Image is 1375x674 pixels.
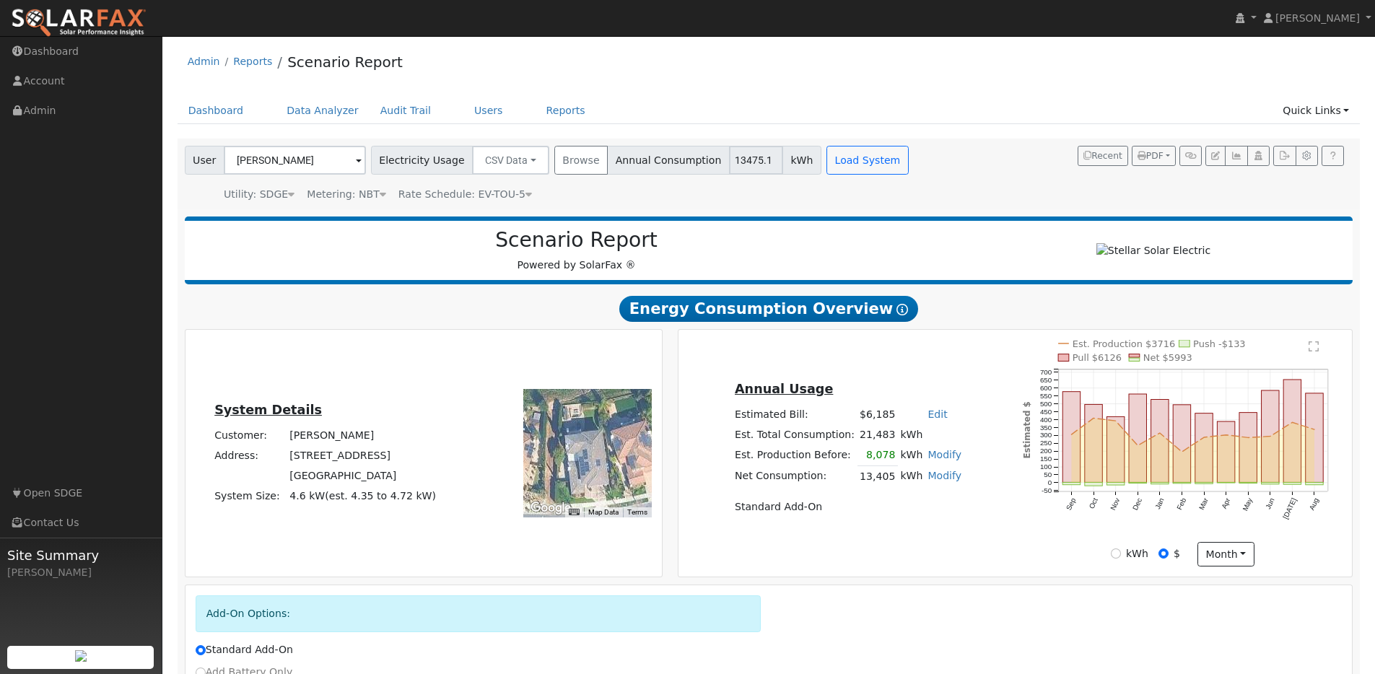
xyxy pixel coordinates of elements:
[1048,478,1052,486] text: 0
[178,97,255,124] a: Dashboard
[927,408,947,420] a: Edit
[1070,433,1073,436] circle: onclick=""
[7,565,154,580] div: [PERSON_NAME]
[896,304,908,315] i: Show Help
[7,546,154,565] span: Site Summary
[199,228,953,253] h2: Scenario Report
[307,187,386,202] div: Metering: NBT
[1073,338,1175,349] text: Est. Production $3716
[588,507,619,517] button: Map Data
[857,405,898,425] td: $6,185
[1085,404,1102,482] rect: onclick=""
[1193,338,1246,349] text: Push -$133
[224,187,294,202] div: Utility: SDGE
[212,425,287,445] td: Customer:
[325,490,329,502] span: (
[554,146,608,175] button: Browse
[1040,384,1052,392] text: 600
[1202,436,1205,439] circle: onclick=""
[212,486,287,507] td: System Size:
[527,499,575,517] img: Google
[1275,12,1360,24] span: [PERSON_NAME]
[857,466,898,487] td: 13,405
[1062,392,1080,483] rect: onclick=""
[11,8,147,38] img: SolarFax
[1225,146,1247,166] button: Multi-Series Graph
[1306,393,1323,483] rect: onclick=""
[192,228,961,273] div: Powered by SolarFax ®
[1062,482,1080,484] rect: onclick=""
[1040,368,1052,376] text: 700
[1040,392,1052,400] text: 550
[1308,496,1320,511] text: Aug
[1040,439,1052,447] text: 250
[1239,482,1257,483] rect: onclick=""
[1143,352,1192,363] text: Net $5993
[1220,496,1232,510] text: Apr
[1109,496,1121,512] text: Nov
[1158,548,1169,559] input: $
[1042,486,1052,494] text: -50
[1040,416,1052,424] text: 400
[472,146,549,175] button: CSV Data
[1040,424,1052,432] text: 350
[398,188,532,200] span: Alias: None
[1129,394,1146,482] rect: onclick=""
[1247,146,1270,166] button: Login As
[1138,151,1164,161] span: PDF
[1291,421,1294,424] circle: onclick=""
[287,486,439,507] td: System Size
[185,146,224,175] span: User
[857,445,898,466] td: 8,078
[1197,542,1254,566] button: month
[1283,380,1301,482] rect: onclick=""
[1262,390,1279,482] rect: onclick=""
[276,97,370,124] a: Data Analyzer
[1078,146,1128,166] button: Recent
[196,642,293,657] label: Standard Add-On
[1225,434,1228,437] circle: onclick=""
[1040,447,1052,455] text: 200
[1022,401,1032,458] text: Estimated $
[1218,482,1235,483] rect: onclick=""
[1065,496,1078,512] text: Sep
[1044,471,1052,478] text: 50
[1322,146,1344,166] a: Help Link
[732,425,857,445] td: Est. Total Consumption:
[287,53,403,71] a: Scenario Report
[782,146,821,175] span: kWh
[1306,482,1323,484] rect: onclick=""
[732,496,964,517] td: Standard Add-On
[371,146,473,175] span: Electricity Usage
[569,507,579,517] button: Keyboard shortcuts
[1181,450,1184,453] circle: onclick=""
[1218,421,1235,482] rect: onclick=""
[1073,352,1122,363] text: Pull $6126
[329,490,432,502] span: est. 4.35 to 4.72 kW
[898,425,964,445] td: kWh
[1107,482,1125,485] rect: onclick=""
[732,445,857,466] td: Est. Production Before:
[1114,419,1117,422] circle: onclick=""
[1040,376,1052,384] text: 650
[1088,496,1100,510] text: Oct
[898,445,925,466] td: kWh
[607,146,730,175] span: Annual Consumption
[1273,146,1296,166] button: Export Interval Data
[857,425,898,445] td: 21,483
[1158,432,1161,434] circle: onclick=""
[1205,146,1226,166] button: Edit User
[188,56,220,67] a: Admin
[826,146,909,175] button: Load System
[1040,431,1052,439] text: 300
[536,97,596,124] a: Reports
[370,97,442,124] a: Audit Trail
[619,296,918,322] span: Energy Consumption Overview
[527,499,575,517] a: Open this area in Google Maps (opens a new window)
[1282,496,1298,520] text: [DATE]
[1153,496,1166,510] text: Jan
[1283,482,1301,484] rect: onclick=""
[1040,455,1052,463] text: 150
[898,466,925,487] td: kWh
[1129,482,1146,483] rect: onclick=""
